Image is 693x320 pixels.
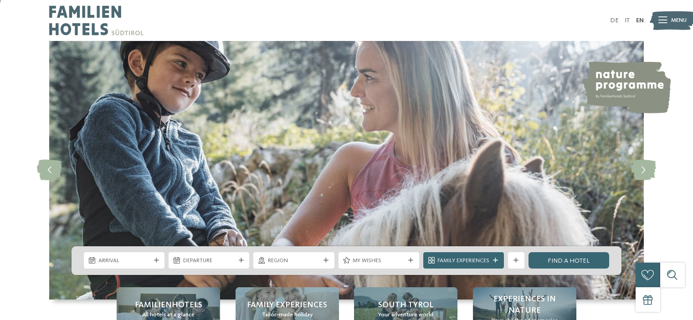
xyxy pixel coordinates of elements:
a: IT [625,17,630,24]
span: Departure [183,257,235,265]
img: Familienhotels Südtirol: The happy family places! [49,41,644,300]
span: Experiences in nature [481,294,568,316]
span: Tailor-made holiday [262,311,313,319]
span: Family Experiences [437,257,489,265]
span: Arrival [98,257,150,265]
a: DE [610,17,619,24]
span: Region [268,257,320,265]
span: My wishes [353,257,405,265]
a: EN [636,17,644,24]
a: Find a hotel [529,252,609,269]
span: All hotels at a glance [142,311,195,319]
img: nature programme by Familienhotels Südtirol [580,61,671,113]
span: Your adventure world [378,311,433,319]
span: Family Experiences [247,300,327,311]
span: Familienhotels [135,300,202,311]
span: Menu [671,16,687,25]
span: South Tyrol [378,300,433,311]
